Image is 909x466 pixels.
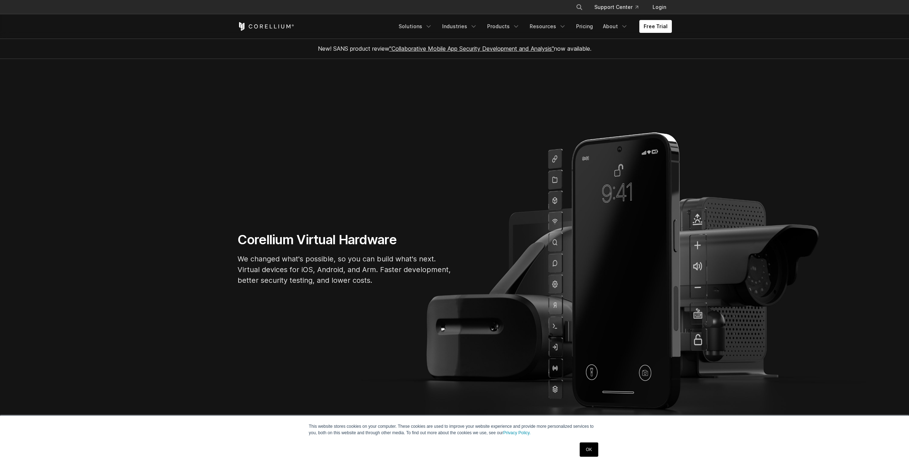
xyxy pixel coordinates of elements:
a: About [599,20,632,33]
a: Solutions [394,20,436,33]
a: OK [580,442,598,457]
button: Search [573,1,586,14]
span: New! SANS product review now available. [318,45,591,52]
a: "Collaborative Mobile App Security Development and Analysis" [389,45,554,52]
a: Products [483,20,524,33]
a: Pricing [572,20,597,33]
div: Navigation Menu [394,20,672,33]
a: Corellium Home [238,22,294,31]
a: Free Trial [639,20,672,33]
a: Support Center [589,1,644,14]
p: We changed what's possible, so you can build what's next. Virtual devices for iOS, Android, and A... [238,254,452,286]
a: Privacy Policy. [503,430,531,435]
a: Industries [438,20,481,33]
a: Login [647,1,672,14]
a: Resources [525,20,570,33]
p: This website stores cookies on your computer. These cookies are used to improve your website expe... [309,423,600,436]
div: Navigation Menu [567,1,672,14]
h1: Corellium Virtual Hardware [238,232,452,248]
